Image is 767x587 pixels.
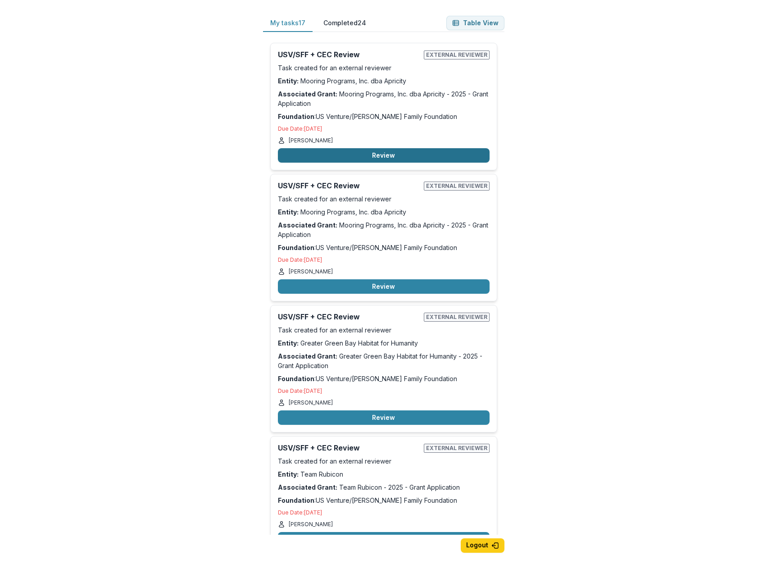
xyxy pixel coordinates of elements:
[289,268,333,276] p: [PERSON_NAME]
[278,112,490,121] p: : US Venture/[PERSON_NAME] Family Foundation
[278,339,299,347] strong: Entity:
[278,125,490,133] p: Due Date: [DATE]
[278,352,337,360] strong: Associated Grant:
[316,14,373,32] button: Completed 24
[278,148,490,163] button: Review
[278,256,490,264] p: Due Date: [DATE]
[278,483,337,491] strong: Associated Grant:
[278,207,490,217] p: Mooring Programs, Inc. dba Apricity
[278,469,490,479] p: Team Rubicon
[278,532,490,546] button: Review
[461,538,504,553] button: Logout
[278,113,314,120] strong: Foundation
[278,220,490,239] p: Mooring Programs, Inc. dba Apricity - 2025 - Grant Application
[278,375,314,382] strong: Foundation
[278,456,490,466] p: Task created for an external reviewer
[278,243,490,252] p: : US Venture/[PERSON_NAME] Family Foundation
[278,77,299,85] strong: Entity:
[278,325,490,335] p: Task created for an external reviewer
[446,16,504,30] button: Table View
[424,182,490,191] span: External reviewer
[278,444,420,452] h2: USV/SFF + CEC Review
[289,137,333,145] p: [PERSON_NAME]
[278,496,314,504] strong: Foundation
[278,279,490,294] button: Review
[263,14,313,32] button: My tasks 17
[289,399,333,407] p: [PERSON_NAME]
[278,338,490,348] p: Greater Green Bay Habitat for Humanity
[278,410,490,425] button: Review
[424,313,490,322] span: External reviewer
[278,90,337,98] strong: Associated Grant:
[278,470,299,478] strong: Entity:
[278,182,420,190] h2: USV/SFF + CEC Review
[278,351,490,370] p: Greater Green Bay Habitat for Humanity - 2025 - Grant Application
[278,208,299,216] strong: Entity:
[424,444,490,453] span: External reviewer
[278,89,490,108] p: Mooring Programs, Inc. dba Apricity - 2025 - Grant Application
[278,509,490,517] p: Due Date: [DATE]
[278,50,420,59] h2: USV/SFF + CEC Review
[278,482,490,492] p: Team Rubicon - 2025 - Grant Application
[278,387,490,395] p: Due Date: [DATE]
[289,520,333,528] p: [PERSON_NAME]
[278,244,314,251] strong: Foundation
[278,221,337,229] strong: Associated Grant:
[278,194,490,204] p: Task created for an external reviewer
[278,496,490,505] p: : US Venture/[PERSON_NAME] Family Foundation
[278,374,490,383] p: : US Venture/[PERSON_NAME] Family Foundation
[278,76,490,86] p: Mooring Programs, Inc. dba Apricity
[278,63,490,73] p: Task created for an external reviewer
[278,313,420,321] h2: USV/SFF + CEC Review
[424,50,490,59] span: External reviewer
